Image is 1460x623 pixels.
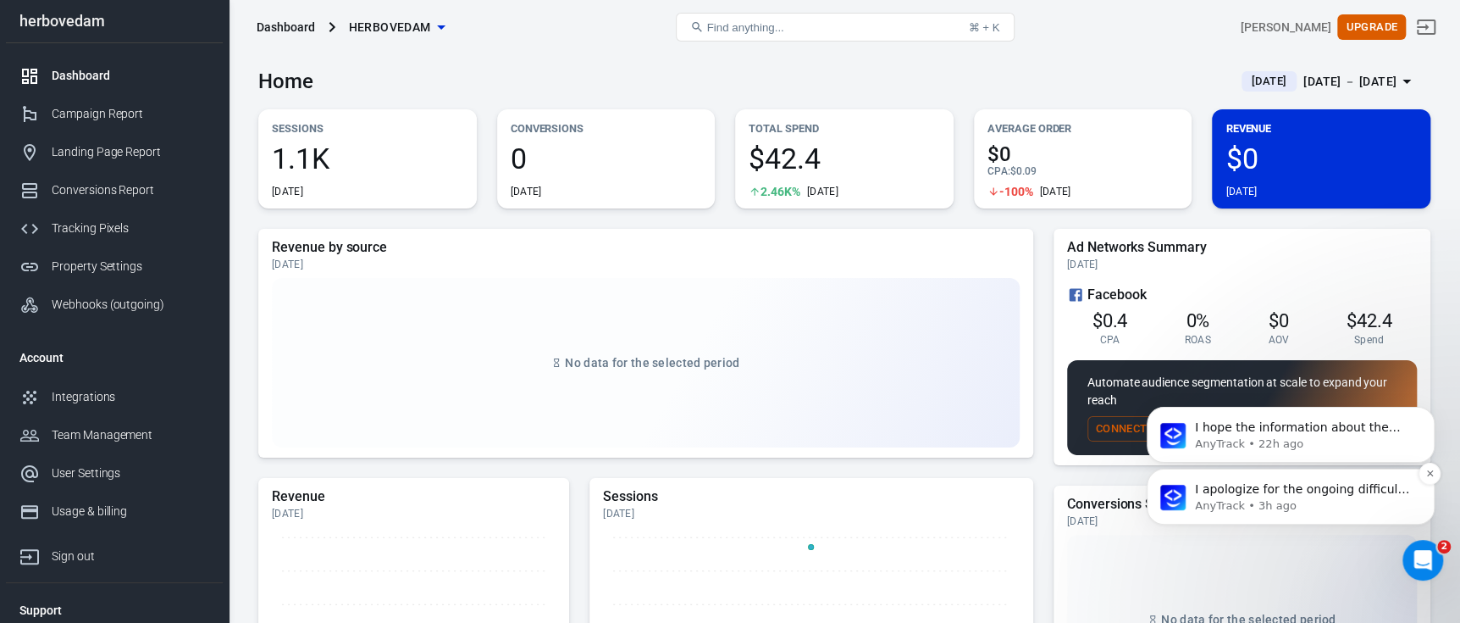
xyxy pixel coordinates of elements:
h5: Revenue by source [272,239,1020,256]
a: Integrations [6,378,223,416]
a: Tracking Pixels [6,209,223,248]
span: 0% [1186,310,1209,331]
div: Facebook [1067,285,1417,305]
textarea: Message… [14,432,324,461]
span: 1.1K [272,144,463,173]
div: Dashboard [52,67,209,85]
div: Account id: yLGw5221 [1241,19,1330,36]
span: CPA [1099,333,1120,347]
svg: Facebook Ads [1067,285,1084,305]
img: Profile image for Jose [72,9,99,36]
a: Campaign Report [6,95,223,133]
div: sunny says… [14,375,325,430]
div: Did that answer help, or do you still need help from someone? [14,134,278,187]
div: sunny says… [14,430,325,487]
div: User Settings [52,464,209,482]
div: Tracking Pixels [52,220,209,237]
p: Message from AnyTrack, sent 3h ago [74,174,292,189]
span: CPA : [987,165,1010,177]
button: Home [265,7,297,39]
button: Emoji picker [26,468,40,481]
span: 2 [1437,540,1451,553]
span: 0 [511,144,702,173]
button: [DATE][DATE] － [DATE] [1228,68,1430,96]
span: $42.4 [749,144,940,173]
div: message notification from AnyTrack, 22h ago. I hope the information about the navigation timeout ... [25,82,313,138]
span: $0 [1269,310,1289,331]
span: $0.09 [1010,165,1037,177]
span: -100% [999,186,1033,197]
div: The team will get back to you on this. AnyTrack will be back later [DATE]. [27,262,264,295]
div: AnyTrack says… [14,134,325,201]
button: Upgrade [1337,14,1406,41]
div: [DATE] [272,507,556,520]
a: Conversions Report [6,171,223,209]
a: Team Management [6,416,223,454]
p: Average Order [987,120,1179,137]
div: sunny says… [14,336,325,375]
span: herbovedam [349,17,431,38]
span: $0 [987,144,1179,164]
div: No, I still need help 👤 [179,212,312,229]
div: can you go through my account and check i added everything correct? [75,385,312,418]
button: Dismiss notification [297,138,319,160]
div: [DATE] [1067,515,1417,528]
p: Automate audience segmentation at scale to expand your reach [1087,374,1396,409]
iframe: Intercom notifications message [1121,325,1460,577]
a: Sign out [1406,7,1446,47]
span: Find anything... [707,21,784,34]
button: Gif picker [53,468,67,481]
div: Our team will help you get everything working properly so you can start tracking your purchases c... [27,73,312,123]
button: go back [11,7,43,39]
div: [DATE] [603,507,1020,520]
div: Did that answer help, or do you still need help from someone? [27,144,264,177]
div: ok [297,346,312,363]
div: [DATE] [272,185,303,198]
div: The team will get back to you on this. AnyTrack will be back later [DATE].AnyTrack • 5h ago [14,252,278,305]
div: AnyTrack • 5h ago [27,309,122,319]
div: Team Management [52,426,209,444]
span: No data for the selected period [565,356,739,370]
div: [DATE] － [DATE] [1303,71,1396,92]
a: Landing Page Report [6,133,223,171]
p: Conversions [511,120,702,137]
p: Revenue [1225,120,1417,137]
div: hi [287,430,325,467]
h5: Revenue [272,488,556,505]
div: Usage & billing [52,503,209,520]
h1: AnyTrack [106,8,167,21]
button: Send a message… [290,461,318,488]
span: $42.4 [1347,310,1392,331]
div: [DATE] [1225,185,1257,198]
a: Dashboard [6,57,223,95]
h3: Home [258,70,313,93]
p: Within 2 hours [119,21,199,38]
div: can you go through my account and check i added everything correct? [61,375,325,428]
a: Webhooks (outgoing) [6,286,223,324]
div: Close [297,7,328,37]
a: User Settings [6,454,223,492]
p: Sessions [272,120,463,137]
div: Conversions Report [52,181,209,199]
div: [DATE] [511,185,542,198]
p: I hope the information about the navigation timeout and rescanning was helpful. Do you need furth... [74,95,292,112]
div: AnyTrack says… [14,252,325,336]
button: Upload attachment [80,468,94,481]
img: Profile image for AnyTrack [38,97,65,125]
div: Landing Page Report [52,143,209,161]
img: Profile image for Laurent [48,9,75,36]
div: ⌘ + K [968,21,999,34]
div: Property Settings [52,258,209,275]
p: Message from AnyTrack, sent 22h ago [74,112,292,127]
div: [DATE] [1040,185,1071,198]
iframe: Intercom live chat [1402,540,1443,581]
img: Profile image for AnyTrack [38,159,65,186]
p: I apologize for the ongoing difficulty with your purchase tracking. Would you like to share more ... [74,157,292,174]
li: Account [6,337,223,378]
div: Dashboard [257,19,315,36]
p: Total Spend [749,120,940,137]
a: Property Settings [6,248,223,286]
button: herbovedam [342,12,451,43]
div: herbovedam [6,14,223,29]
div: Webhooks (outgoing) [52,296,209,314]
